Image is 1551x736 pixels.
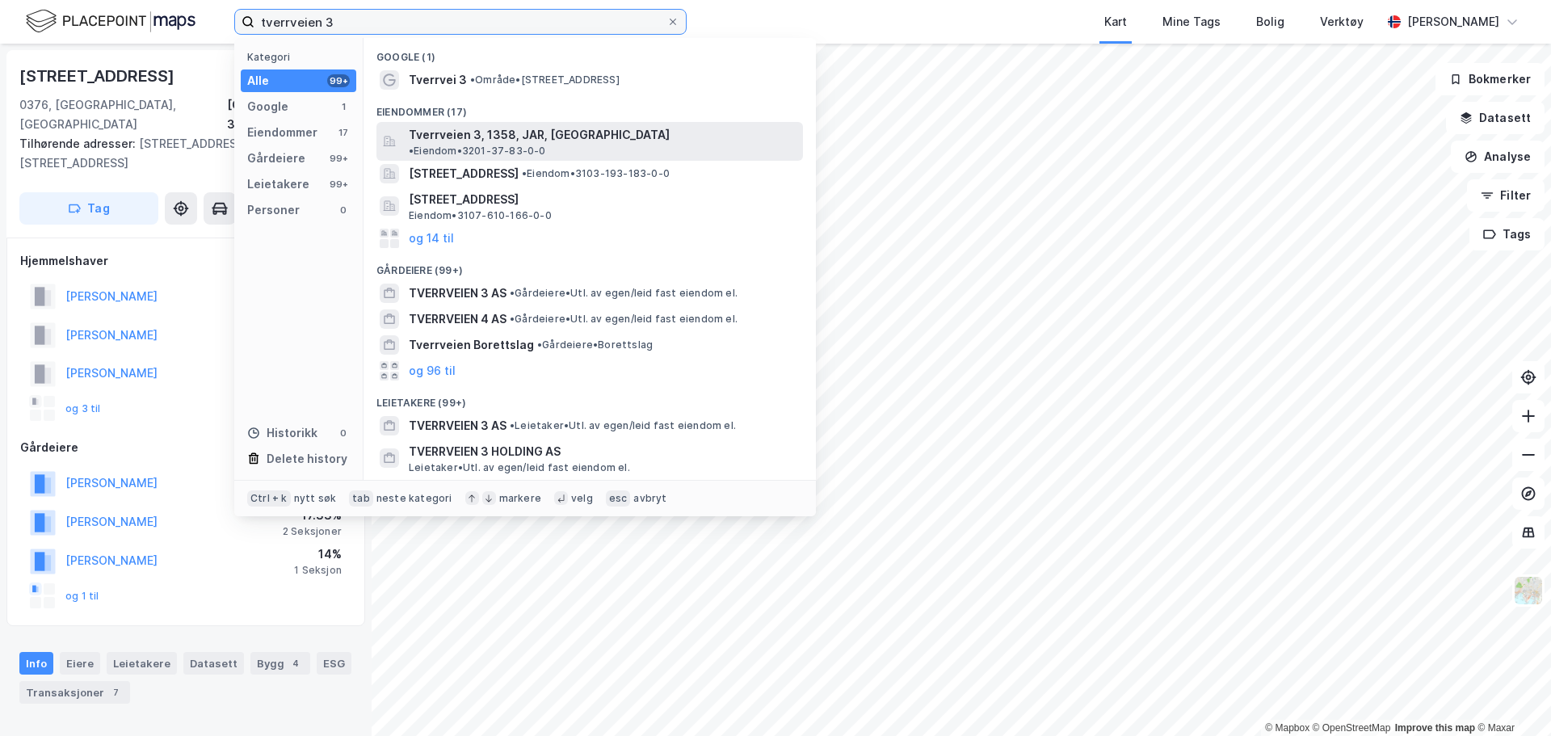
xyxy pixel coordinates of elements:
[409,145,414,157] span: •
[327,178,350,191] div: 99+
[294,564,342,577] div: 1 Seksjon
[470,74,475,86] span: •
[250,652,310,675] div: Bygg
[510,313,738,326] span: Gårdeiere • Utl. av egen/leid fast eiendom el.
[107,652,177,675] div: Leietakere
[376,492,452,505] div: neste kategori
[294,492,337,505] div: nytt søk
[294,545,342,564] div: 14%
[1435,63,1545,95] button: Bokmerker
[1395,722,1475,734] a: Improve this map
[337,427,350,439] div: 0
[409,284,506,303] span: TVERRVEIEN 3 AS
[247,149,305,168] div: Gårdeiere
[183,652,244,675] div: Datasett
[247,200,300,220] div: Personer
[337,100,350,113] div: 1
[19,63,178,89] div: [STREET_ADDRESS]
[409,145,546,158] span: Eiendom • 3201-37-83-0-0
[337,126,350,139] div: 17
[1469,218,1545,250] button: Tags
[537,339,653,351] span: Gårdeiere • Borettslag
[409,335,534,355] span: Tverrveien Borettslag
[1513,575,1544,606] img: Z
[537,339,542,351] span: •
[1446,102,1545,134] button: Datasett
[254,10,666,34] input: Søk på adresse, matrikkel, gårdeiere, leietakere eller personer
[288,655,304,671] div: 4
[510,419,515,431] span: •
[510,313,515,325] span: •
[364,251,816,280] div: Gårdeiere (99+)
[19,134,339,173] div: [STREET_ADDRESS], [STREET_ADDRESS]
[1407,12,1499,32] div: [PERSON_NAME]
[522,167,527,179] span: •
[337,204,350,217] div: 0
[409,164,519,183] span: [STREET_ADDRESS]
[19,192,158,225] button: Tag
[409,209,552,222] span: Eiendom • 3107-610-166-0-0
[499,492,541,505] div: markere
[19,652,53,675] div: Info
[1265,722,1309,734] a: Mapbox
[283,525,342,538] div: 2 Seksjoner
[510,287,515,299] span: •
[1467,179,1545,212] button: Filter
[1320,12,1364,32] div: Verktøy
[1162,12,1221,32] div: Mine Tags
[364,384,816,413] div: Leietakere (99+)
[409,442,797,461] span: TVERRVEIEN 3 HOLDING AS
[227,95,352,134] div: [GEOGRAPHIC_DATA], 32/253
[409,416,506,435] span: TVERRVEIEN 3 AS
[409,309,506,329] span: TVERRVEIEN 4 AS
[247,423,317,443] div: Historikk
[19,95,227,134] div: 0376, [GEOGRAPHIC_DATA], [GEOGRAPHIC_DATA]
[1451,141,1545,173] button: Analyse
[633,492,666,505] div: avbryt
[247,175,309,194] div: Leietakere
[317,652,351,675] div: ESG
[470,74,620,86] span: Område • [STREET_ADDRESS]
[409,229,454,248] button: og 14 til
[327,74,350,87] div: 99+
[19,137,139,150] span: Tilhørende adresser:
[349,490,373,507] div: tab
[20,438,351,457] div: Gårdeiere
[247,97,288,116] div: Google
[606,490,631,507] div: esc
[247,123,317,142] div: Eiendommer
[327,152,350,165] div: 99+
[571,492,593,505] div: velg
[247,51,356,63] div: Kategori
[267,449,347,469] div: Delete history
[364,38,816,67] div: Google (1)
[26,7,195,36] img: logo.f888ab2527a4732fd821a326f86c7f29.svg
[409,190,797,209] span: [STREET_ADDRESS]
[510,287,738,300] span: Gårdeiere • Utl. av egen/leid fast eiendom el.
[247,490,291,507] div: Ctrl + k
[1470,658,1551,736] div: Kontrollprogram for chat
[364,93,816,122] div: Eiendommer (17)
[19,681,130,704] div: Transaksjoner
[247,71,269,90] div: Alle
[107,684,124,700] div: 7
[510,419,736,432] span: Leietaker • Utl. av egen/leid fast eiendom el.
[409,361,456,381] button: og 96 til
[20,251,351,271] div: Hjemmelshaver
[1470,658,1551,736] iframe: Chat Widget
[1104,12,1127,32] div: Kart
[409,125,670,145] span: Tverrveien 3, 1358, JAR, [GEOGRAPHIC_DATA]
[60,652,100,675] div: Eiere
[1256,12,1284,32] div: Bolig
[409,461,630,474] span: Leietaker • Utl. av egen/leid fast eiendom el.
[522,167,670,180] span: Eiendom • 3103-193-183-0-0
[1313,722,1391,734] a: OpenStreetMap
[409,70,467,90] span: Tverrvei 3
